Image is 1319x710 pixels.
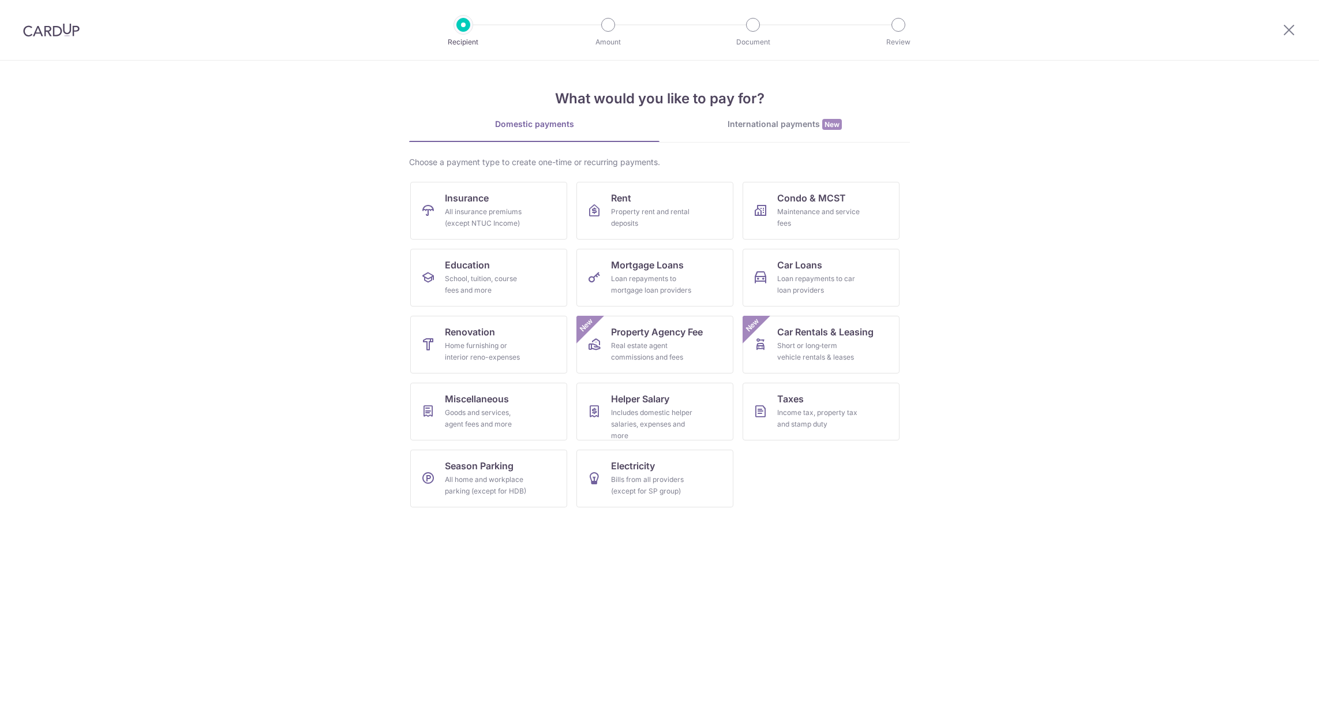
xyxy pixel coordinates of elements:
[421,36,506,48] p: Recipient
[611,325,703,339] span: Property Agency Fee
[445,258,490,272] span: Education
[445,407,528,430] div: Goods and services, agent fees and more
[777,325,874,339] span: Car Rentals & Leasing
[576,383,733,440] a: Helper SalaryIncludes domestic helper salaries, expenses and more
[577,316,596,335] span: New
[777,340,860,363] div: Short or long‑term vehicle rentals & leases
[777,206,860,229] div: Maintenance and service fees
[565,36,651,48] p: Amount
[445,206,528,229] div: All insurance premiums (except NTUC Income)
[445,191,489,205] span: Insurance
[409,156,910,168] div: Choose a payment type to create one-time or recurring payments.
[410,316,567,373] a: RenovationHome furnishing or interior reno-expenses
[409,88,910,109] h4: What would you like to pay for?
[777,407,860,430] div: Income tax, property tax and stamp duty
[611,407,694,442] div: Includes domestic helper salaries, expenses and more
[777,392,804,406] span: Taxes
[777,273,860,296] div: Loan repayments to car loan providers
[576,450,733,507] a: ElectricityBills from all providers (except for SP group)
[822,119,842,130] span: New
[777,191,846,205] span: Condo & MCST
[445,392,509,406] span: Miscellaneous
[611,191,631,205] span: Rent
[445,325,495,339] span: Renovation
[743,316,762,335] span: New
[710,36,796,48] p: Document
[576,316,733,373] a: Property Agency FeeReal estate agent commissions and feesNew
[611,474,694,497] div: Bills from all providers (except for SP group)
[611,392,669,406] span: Helper Salary
[777,258,822,272] span: Car Loans
[410,383,567,440] a: MiscellaneousGoods and services, agent fees and more
[410,249,567,307] a: EducationSchool, tuition, course fees and more
[445,459,514,473] span: Season Parking
[743,182,900,240] a: Condo & MCSTMaintenance and service fees
[611,206,694,229] div: Property rent and rental deposits
[576,249,733,307] a: Mortgage LoansLoan repayments to mortgage loan providers
[410,450,567,507] a: Season ParkingAll home and workplace parking (except for HDB)
[576,182,733,240] a: RentProperty rent and rental deposits
[611,273,694,296] div: Loan repayments to mortgage loan providers
[659,118,910,130] div: International payments
[445,273,528,296] div: School, tuition, course fees and more
[611,340,694,363] div: Real estate agent commissions and fees
[409,118,659,130] div: Domestic payments
[23,23,80,37] img: CardUp
[445,474,528,497] div: All home and workplace parking (except for HDB)
[611,459,655,473] span: Electricity
[611,258,684,272] span: Mortgage Loans
[445,340,528,363] div: Home furnishing or interior reno-expenses
[743,316,900,373] a: Car Rentals & LeasingShort or long‑term vehicle rentals & leasesNew
[743,383,900,440] a: TaxesIncome tax, property tax and stamp duty
[743,249,900,307] a: Car LoansLoan repayments to car loan providers
[410,182,567,240] a: InsuranceAll insurance premiums (except NTUC Income)
[856,36,941,48] p: Review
